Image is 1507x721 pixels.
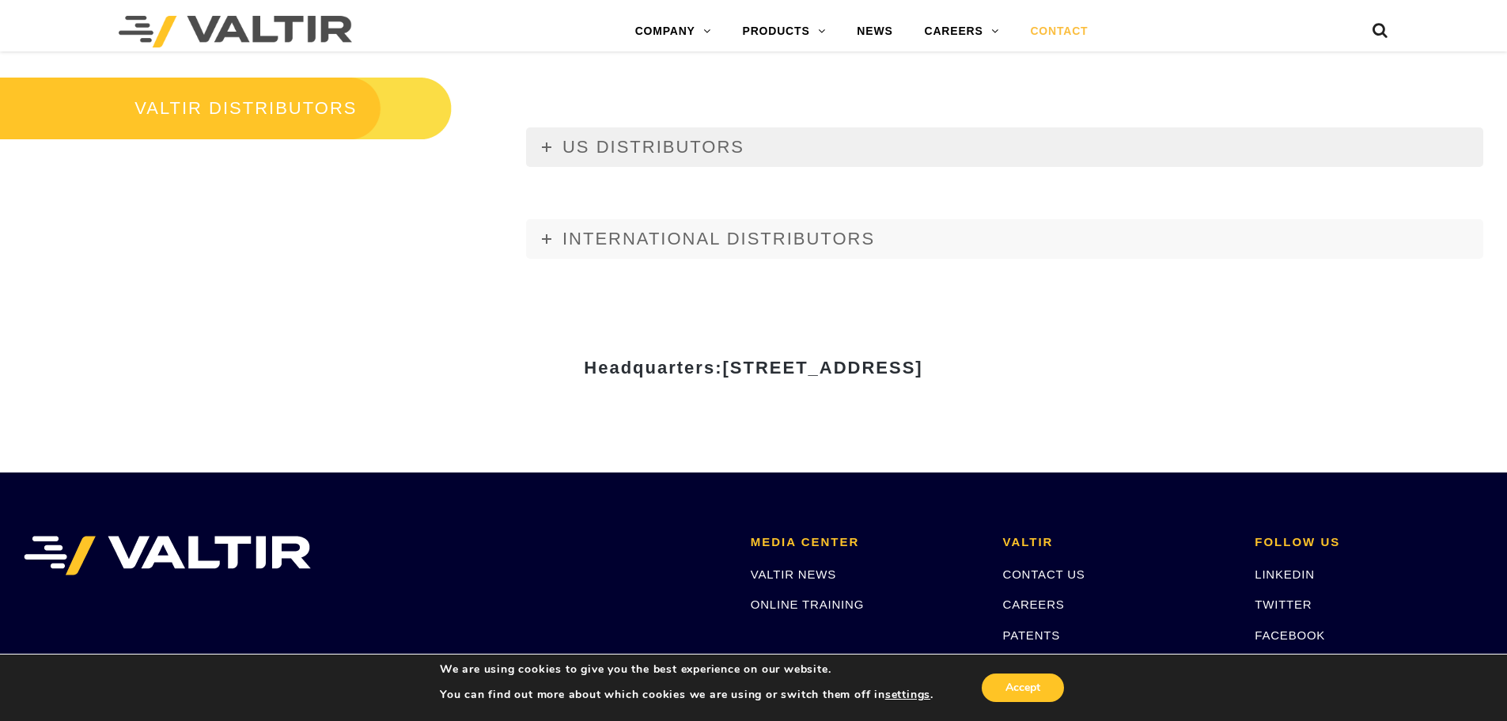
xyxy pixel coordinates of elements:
[1003,598,1065,611] a: CAREERS
[619,16,727,47] a: COMPANY
[841,16,908,47] a: NEWS
[1255,567,1315,581] a: LINKEDIN
[1014,16,1104,47] a: CONTACT
[562,137,744,157] span: US DISTRIBUTORS
[440,662,933,677] p: We are using cookies to give you the best experience on our website.
[440,688,933,702] p: You can find out more about which cookies we are using or switch them off in .
[1003,567,1085,581] a: CONTACT US
[885,688,930,702] button: settings
[751,536,979,549] h2: MEDIA CENTER
[584,358,922,378] strong: Headquarters:
[1255,536,1483,549] h2: FOLLOW US
[119,16,352,47] img: Valtir
[727,16,842,47] a: PRODUCTS
[751,598,864,611] a: ONLINE TRAINING
[1255,598,1312,611] a: TWITTER
[24,536,311,575] img: VALTIR
[909,16,1015,47] a: CAREERS
[526,219,1483,259] a: INTERNATIONAL DISTRIBUTORS
[982,674,1064,702] button: Accept
[751,567,836,581] a: VALTIR NEWS
[1003,536,1232,549] h2: VALTIR
[526,127,1483,167] a: US DISTRIBUTORS
[562,229,875,249] span: INTERNATIONAL DISTRIBUTORS
[722,358,922,378] span: [STREET_ADDRESS]
[1255,628,1325,642] a: FACEBOOK
[1003,628,1061,642] a: PATENTS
